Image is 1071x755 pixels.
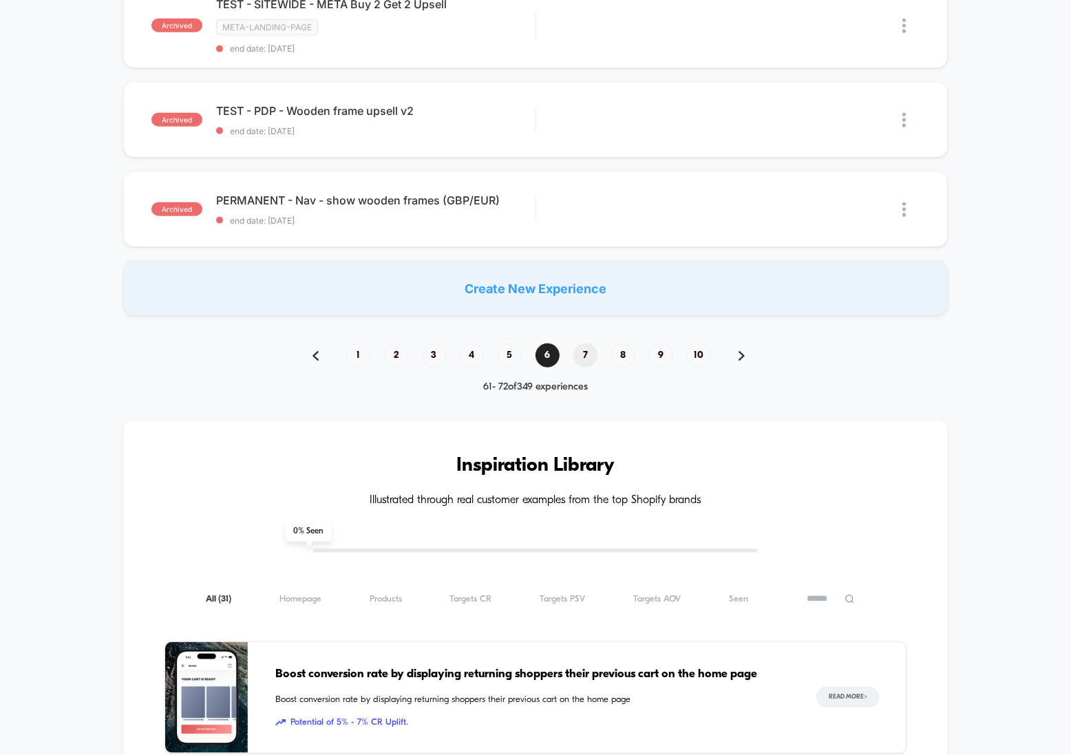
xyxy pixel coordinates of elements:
[123,261,948,316] div: Create New Experience
[649,343,673,368] span: 9
[312,351,319,361] img: pagination back
[275,666,789,683] span: Boost conversion rate by displaying returning shoppers their previous cart on the home page
[216,126,535,136] span: end date: [DATE]
[286,521,332,542] span: 0 % Seen
[498,343,522,368] span: 5
[216,43,535,54] span: end date: [DATE]
[151,202,202,216] span: archived
[165,494,906,507] h4: Illustrated through real customer examples from the top Shopify brands
[216,215,535,226] span: end date: [DATE]
[275,693,789,707] span: Boost conversion rate by displaying returning shoppers their previous cart on the home page
[633,594,681,604] span: Targets AOV
[422,343,446,368] span: 3
[460,343,484,368] span: 4
[573,343,597,368] span: 7
[816,687,880,708] button: Read More>
[611,343,635,368] span: 8
[370,594,402,604] span: Products
[687,343,711,368] span: 10
[165,455,906,477] h3: Inspiration Library
[151,19,202,32] span: archived
[299,381,772,393] div: 61 - 72 of 349 experiences
[275,716,789,730] span: Potential of 5% - 7% CR Uplift.
[346,343,370,368] span: 1
[902,202,906,217] img: close
[216,19,318,35] span: META-LANDING-PAGE
[729,594,748,604] span: Seen
[535,343,560,368] span: 6
[279,594,321,604] span: Homepage
[450,594,492,604] span: Targets CR
[216,193,535,207] span: PERMANENT - Nav - show wooden frames (GBP/EUR)
[902,113,906,127] img: close
[540,594,585,604] span: Targets PSV
[739,351,745,361] img: pagination forward
[206,594,231,604] span: All
[384,343,408,368] span: 2
[151,113,202,127] span: archived
[218,595,231,604] span: ( 31 )
[902,19,906,33] img: close
[216,104,535,118] span: TEST - PDP - Wooden frame upsell v2
[165,642,248,753] img: Boost conversion rate by displaying returning shoppers their previous cart on the home page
